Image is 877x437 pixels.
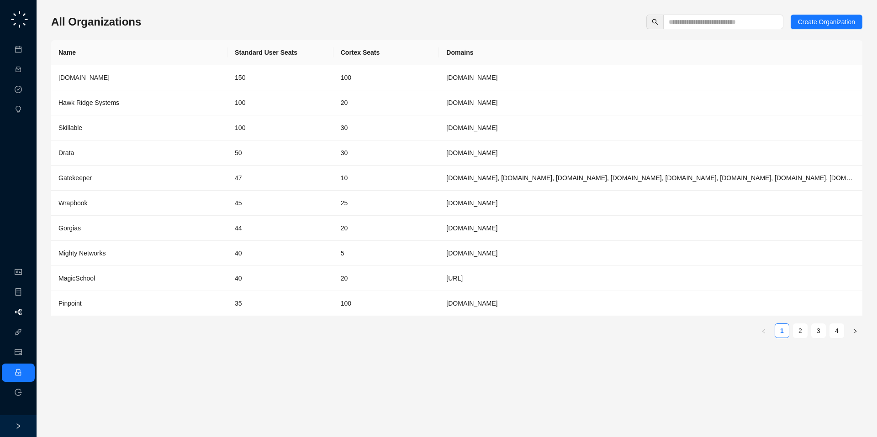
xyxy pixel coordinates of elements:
[812,324,825,338] a: 3
[811,323,826,338] li: 3
[58,124,82,131] span: Skillable
[58,250,106,257] span: Mighty Networks
[227,191,333,216] td: 45
[227,140,333,166] td: 50
[227,166,333,191] td: 47
[333,241,439,266] td: 5
[439,266,862,291] td: magicschool.ai
[227,65,333,90] td: 150
[848,323,862,338] li: Next Page
[439,140,862,166] td: Drata.com
[829,323,844,338] li: 4
[775,323,789,338] li: 1
[15,389,22,396] span: logout
[51,40,227,65] th: Name
[227,90,333,115] td: 100
[227,266,333,291] td: 40
[439,65,862,90] td: synthesia.io
[793,324,807,338] a: 2
[761,328,766,334] span: left
[439,90,862,115] td: hawkridgesys.com
[58,300,82,307] span: Pinpoint
[58,224,81,232] span: Gorgias
[439,166,862,191] td: gatekeeperhq.com, gatekeeperhq.io, gatekeeper.io, gatekeepervclm.com, gatekeeperhq.co, trygatekee...
[333,140,439,166] td: 30
[439,40,862,65] th: Domains
[9,9,30,30] img: logo-small-C4UdH2pc.png
[652,19,658,25] span: search
[333,291,439,316] td: 100
[58,74,110,81] span: [DOMAIN_NAME]
[333,266,439,291] td: 20
[58,199,88,207] span: Wrapbook
[775,324,789,338] a: 1
[333,166,439,191] td: 10
[333,191,439,216] td: 25
[756,323,771,338] button: left
[756,323,771,338] li: Previous Page
[58,174,92,182] span: Gatekeeper
[848,323,862,338] button: right
[227,241,333,266] td: 40
[439,291,862,316] td: pinpointhq.com
[333,115,439,140] td: 30
[439,216,862,241] td: gorgias.com
[227,291,333,316] td: 35
[333,216,439,241] td: 20
[58,275,95,282] span: MagicSchool
[227,40,333,65] th: Standard User Seats
[15,423,21,429] span: right
[333,65,439,90] td: 100
[791,15,862,29] button: Create Organization
[58,99,119,106] span: Hawk Ridge Systems
[333,40,439,65] th: Cortex Seats
[439,241,862,266] td: mightynetworks.com
[798,17,855,27] span: Create Organization
[227,216,333,241] td: 44
[333,90,439,115] td: 20
[852,328,858,334] span: right
[227,115,333,140] td: 100
[58,149,74,156] span: Drata
[439,115,862,140] td: skillable.com
[439,191,862,216] td: wrapbook.com
[830,324,844,338] a: 4
[51,15,141,29] h3: All Organizations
